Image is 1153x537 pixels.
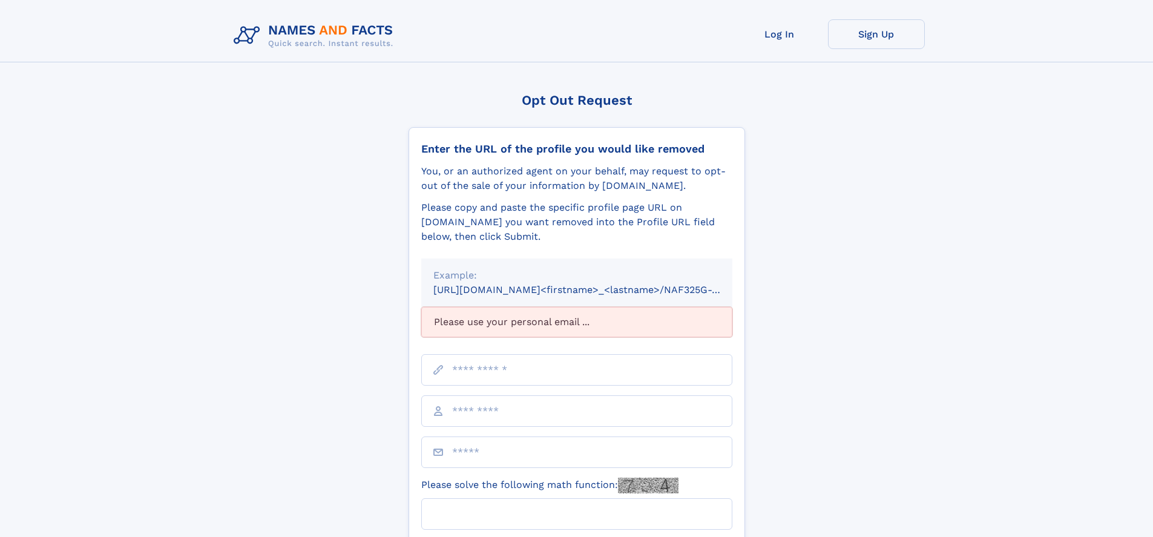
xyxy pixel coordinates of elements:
small: [URL][DOMAIN_NAME]<firstname>_<lastname>/NAF325G-xxxxxxxx [433,284,755,295]
label: Please solve the following math function: [421,478,678,493]
div: Please use your personal email ... [421,307,732,337]
div: You, or an authorized agent on your behalf, may request to opt-out of the sale of your informatio... [421,164,732,193]
div: Opt Out Request [409,93,745,108]
a: Log In [731,19,828,49]
img: Logo Names and Facts [229,19,403,52]
div: Please copy and paste the specific profile page URL on [DOMAIN_NAME] you want removed into the Pr... [421,200,732,244]
a: Sign Up [828,19,925,49]
div: Enter the URL of the profile you would like removed [421,142,732,156]
div: Example: [433,268,720,283]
